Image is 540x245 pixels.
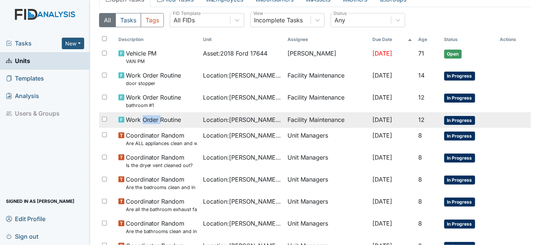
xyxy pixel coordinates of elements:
span: Vehicle PM VAN PM [126,49,157,65]
span: Work Order Routine bathroom #1 [126,93,181,109]
span: 14 [418,72,425,79]
span: Open [444,50,462,59]
span: Asset : 2018 Ford 17644 [203,49,267,58]
td: Facility Maintenance [285,112,370,128]
td: Facility Maintenance [285,90,370,112]
span: Location : [PERSON_NAME]. [GEOGRAPHIC_DATA] [203,115,282,124]
span: Location : [PERSON_NAME]. [GEOGRAPHIC_DATA] [203,131,282,140]
th: Actions [497,33,531,46]
td: Unit Managers [285,172,370,194]
span: 8 [418,132,422,139]
th: Toggle SortBy [115,33,200,46]
span: In Progress [444,154,475,163]
span: [DATE] [372,116,392,123]
small: bathroom #1 [126,102,181,109]
span: [DATE] [372,198,392,205]
td: Unit Managers [285,194,370,216]
span: Coordinator Random Are the bedrooms clean and in good repair? [126,175,197,191]
span: In Progress [444,198,475,207]
span: Work Order Routine [126,115,181,124]
div: All FIDs [174,16,195,25]
th: Assignee [285,33,370,46]
small: Are ALL appliances clean and working properly? [126,140,197,147]
span: [DATE] [372,50,392,57]
td: Unit Managers [285,216,370,238]
span: In Progress [444,132,475,141]
span: 12 [418,116,425,123]
span: 12 [418,94,425,101]
span: Units [6,55,30,67]
span: Location : [PERSON_NAME]. [GEOGRAPHIC_DATA] [203,71,282,80]
small: Is the dryer vent cleaned out? [126,162,193,169]
span: [DATE] [372,132,392,139]
small: VAN PM [126,58,157,65]
span: Edit Profile [6,213,45,224]
span: Sign out [6,230,38,242]
span: Signed in as [PERSON_NAME] [6,195,74,207]
span: In Progress [444,220,475,229]
div: Any [335,16,346,25]
span: Coordinator Random Are the bathrooms clean and in good repair? [126,219,197,235]
span: [DATE] [372,94,392,101]
th: Toggle SortBy [415,33,441,46]
span: Location : [PERSON_NAME]. [GEOGRAPHIC_DATA] [203,93,282,102]
span: Coordinator Random Are ALL appliances clean and working properly? [126,131,197,147]
span: Analysis [6,90,39,102]
th: Toggle SortBy [200,33,285,46]
td: [PERSON_NAME] [285,46,370,68]
span: 8 [418,176,422,183]
span: [DATE] [372,176,392,183]
small: Are the bathrooms clean and in good repair? [126,228,197,235]
span: [DATE] [372,72,392,79]
th: Toggle SortBy [441,33,497,46]
span: In Progress [444,72,475,81]
span: 8 [418,220,422,227]
span: Location : [PERSON_NAME]. [GEOGRAPHIC_DATA] [203,197,282,206]
span: Location : [PERSON_NAME]. [GEOGRAPHIC_DATA] [203,153,282,162]
span: Location : [PERSON_NAME]. [GEOGRAPHIC_DATA] [203,175,282,184]
span: In Progress [444,116,475,125]
small: door stopper [126,80,181,87]
button: All [99,13,116,27]
small: Are the bedrooms clean and in good repair? [126,184,197,191]
button: New [62,38,84,49]
span: In Progress [444,94,475,103]
span: 8 [418,154,422,161]
td: Facility Maintenance [285,68,370,90]
span: Templates [6,73,44,84]
span: 8 [418,198,422,205]
button: Tasks [115,13,141,27]
div: Incomplete Tasks [254,16,303,25]
span: [DATE] [372,220,392,227]
button: Tags [141,13,164,27]
div: Type filter [99,13,164,27]
th: Toggle SortBy [369,33,415,46]
span: Coordinator Random Are all the bathroom exhaust fan covers clean and dust free? [126,197,197,213]
a: Tasks [6,39,62,48]
span: 71 [418,50,424,57]
span: In Progress [444,176,475,185]
span: Location : [PERSON_NAME]. [GEOGRAPHIC_DATA] [203,219,282,228]
td: Unit Managers [285,150,370,172]
span: [DATE] [372,154,392,161]
input: Toggle All Rows Selected [102,36,107,41]
small: Are all the bathroom exhaust fan covers clean and dust free? [126,206,197,213]
td: Unit Managers [285,128,370,150]
span: Coordinator Random Is the dryer vent cleaned out? [126,153,193,169]
span: Work Order Routine door stopper [126,71,181,87]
